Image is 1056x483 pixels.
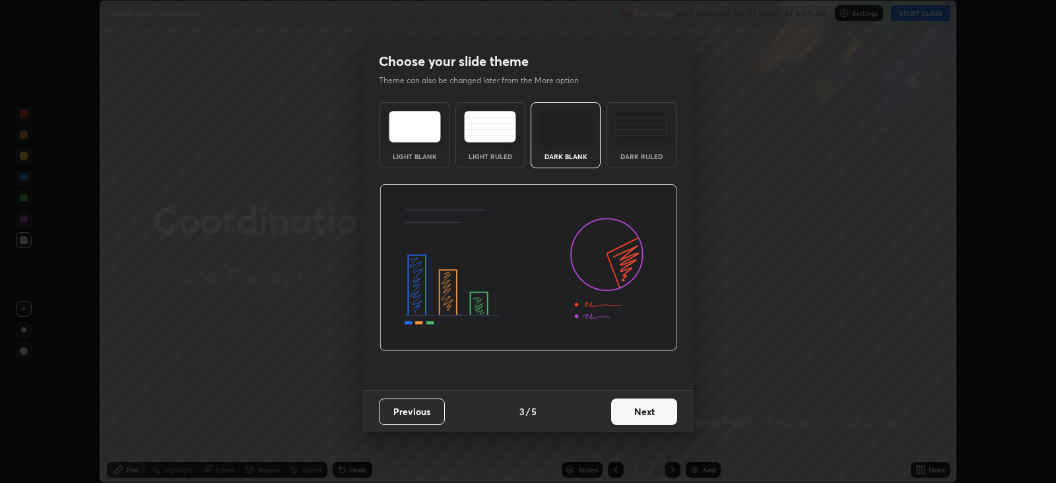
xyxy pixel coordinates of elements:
[531,404,537,418] h4: 5
[611,399,677,425] button: Next
[379,399,445,425] button: Previous
[464,111,516,143] img: lightRuledTheme.5fabf969.svg
[389,111,441,143] img: lightTheme.e5ed3b09.svg
[540,111,592,143] img: darkTheme.f0cc69e5.svg
[379,75,593,86] p: Theme can also be changed later from the More option
[526,404,530,418] h4: /
[519,404,525,418] h4: 3
[379,53,529,70] h2: Choose your slide theme
[464,153,517,160] div: Light Ruled
[388,153,441,160] div: Light Blank
[539,153,592,160] div: Dark Blank
[615,111,667,143] img: darkRuledTheme.de295e13.svg
[615,153,668,160] div: Dark Ruled
[379,184,677,352] img: darkThemeBanner.d06ce4a2.svg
